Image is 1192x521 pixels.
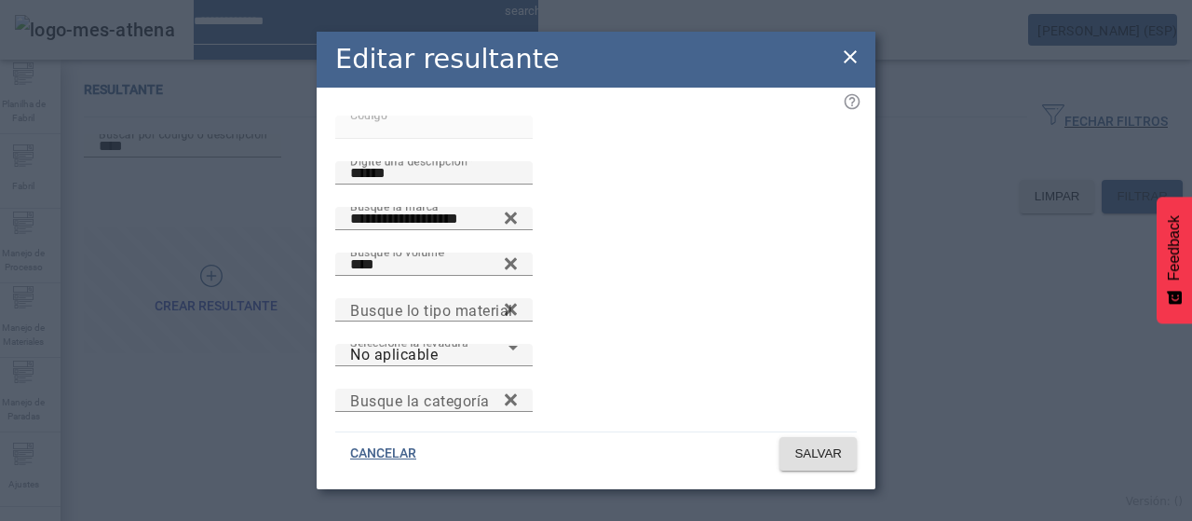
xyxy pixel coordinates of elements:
button: SALVAR [779,437,857,471]
mat-label: Digite una descripción [350,154,467,167]
span: Feedback [1166,215,1183,281]
input: Number [350,208,518,230]
input: Number [350,299,518,322]
button: Feedback - Mostrar pesquisa [1157,197,1192,323]
button: CANCELAR [335,437,431,471]
mat-label: Busque la categoría [350,391,490,409]
mat-label: Código [350,108,387,121]
mat-label: Busque lo volume [350,245,444,258]
span: CANCELAR [350,445,416,463]
h2: Editar resultante [335,39,560,79]
span: No aplicable [350,346,438,363]
mat-label: Busque la marca [350,199,439,213]
input: Number [350,254,518,276]
input: Number [350,390,518,412]
span: SALVAR [794,445,842,463]
mat-label: Busque lo tipo material [350,301,513,319]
